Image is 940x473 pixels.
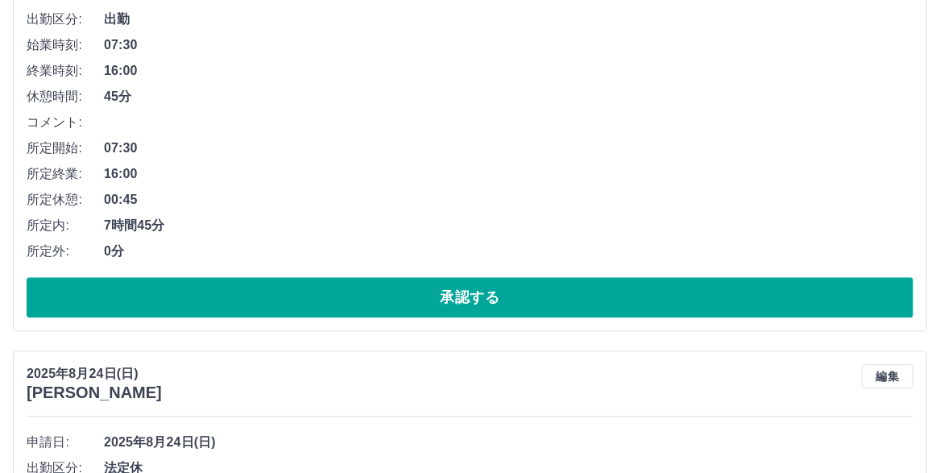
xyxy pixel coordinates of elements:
span: コメント: [27,113,104,132]
span: 07:30 [104,35,913,55]
button: 編集 [862,364,913,388]
span: 16:00 [104,61,913,81]
span: 所定開始: [27,139,104,158]
span: 00:45 [104,190,913,210]
span: 所定終業: [27,164,104,184]
span: 所定内: [27,216,104,235]
span: 申請日: [27,433,104,452]
button: 承認する [27,277,913,317]
h3: [PERSON_NAME] [27,384,162,402]
span: 出勤 [104,10,913,29]
span: 休憩時間: [27,87,104,106]
span: 16:00 [104,164,913,184]
span: 出勤区分: [27,10,104,29]
span: 所定外: [27,242,104,261]
span: 7時間45分 [104,216,913,235]
p: 2025年8月24日(日) [27,364,162,384]
span: 2025年8月24日(日) [104,433,913,452]
span: 終業時刻: [27,61,104,81]
span: 07:30 [104,139,913,158]
span: 所定休憩: [27,190,104,210]
span: 45分 [104,87,913,106]
span: 始業時刻: [27,35,104,55]
span: 0分 [104,242,913,261]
